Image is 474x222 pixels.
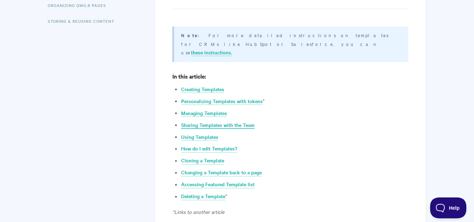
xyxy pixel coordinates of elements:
a: Accessing Featured Template list [181,181,255,189]
a: Sharing Templates with the Team [181,121,255,129]
a: Using Templates [181,133,218,141]
a: Deleting a Template [181,193,225,201]
p: : For more detailed instructions on templates for CRMs like HubSpot or Salesforce, you can use [181,31,399,56]
a: Cloning a Template [181,157,224,165]
b: Note [181,32,198,39]
a: How do I edit Templates? [181,145,237,153]
a: Storing & Reusing Content [48,14,120,28]
a: Managing Templates [181,109,227,117]
a: Creating Templates [181,86,224,93]
a: these instructions. [191,49,232,56]
a: Changing a Template back to a page [181,169,262,177]
iframe: Toggle Customer Support [430,197,467,218]
strong: In this article: [172,72,206,80]
a: Personalizing Templates with tokens [181,97,263,105]
em: *Links to another article [172,209,224,216]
